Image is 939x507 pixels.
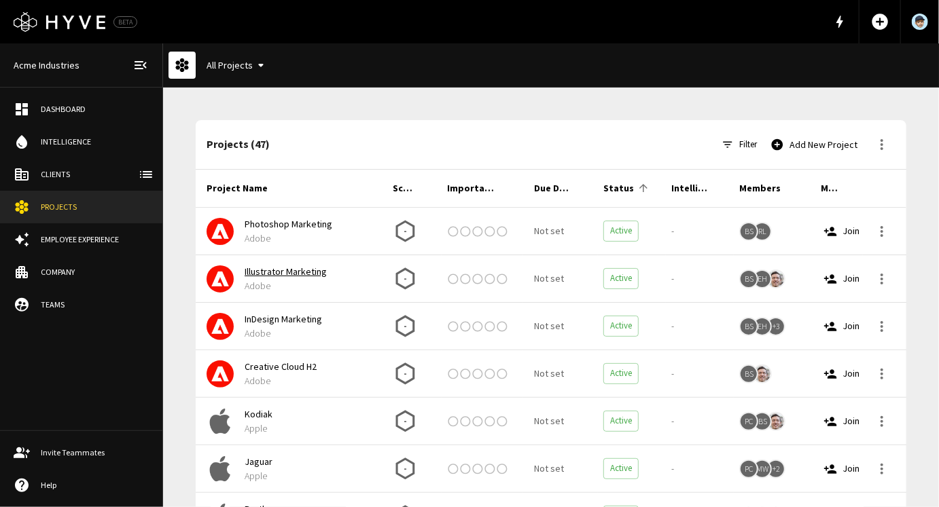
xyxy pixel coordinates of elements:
div: Member [821,169,838,207]
div: Patricia Cline [739,412,758,431]
div: Bessie Smythe [753,412,772,431]
div: Intelligence [41,136,149,148]
div: Meghan White [753,459,772,478]
div: Intelligence [671,169,709,207]
a: Photoshop Marketing [245,218,332,230]
div: Employee Experience [41,233,149,246]
button: Sort [838,179,857,198]
p: - [404,462,407,476]
div: Importance [447,169,499,207]
button: Not set [529,456,569,481]
img: apple.com [207,408,234,435]
div: Projects [41,201,149,213]
button: Sort [268,179,287,198]
button: Sort [499,179,518,198]
span: person_add [823,320,837,333]
span: person_add [823,225,837,238]
div: Barbara Smith [739,364,758,383]
button: client-list [132,161,160,188]
button: Join [821,409,864,434]
div: Intelligence [666,170,734,208]
div: Project Name [207,169,268,207]
div: Collecting [393,266,418,291]
button: Sort [573,179,592,198]
button: Not set [529,219,569,244]
div: - [666,303,734,350]
div: Importance [442,170,523,208]
button: Join [821,314,864,339]
div: Barbara Smith [739,269,758,288]
p: Apple [245,421,371,435]
div: Members [734,170,815,208]
div: Invite Teammates [41,447,149,459]
button: Active [603,411,639,432]
img: User Avatar [912,14,928,30]
div: +2 [766,459,785,478]
div: Collecting [393,409,418,434]
div: Status [598,170,666,208]
div: Member [815,170,863,208]
img: Jason Funderberk [754,366,770,382]
button: Active [603,363,639,384]
div: Patricia Cline [739,459,758,478]
button: Not set [529,266,569,291]
div: - [666,350,734,398]
button: Sort [709,179,728,198]
div: Score [387,170,442,208]
span: add_circle [870,12,889,31]
p: Adobe [245,279,371,293]
p: Adobe [245,374,371,388]
p: Adobe [245,326,371,340]
img: apple.com [207,455,234,483]
div: Collecting [393,456,418,481]
p: - [404,271,407,286]
div: Jason Funderberk [766,412,785,431]
div: Collecting [393,314,418,339]
div: Ramsey Lewis [753,222,772,241]
div: Members [739,169,781,207]
img: adobe.com [207,360,234,388]
button: Add [865,7,895,37]
img: Jason Funderberk [768,271,784,287]
button: Not set [529,409,569,434]
span: person_add [823,367,837,381]
div: +3 [766,317,785,336]
img: adobe.com [207,265,234,293]
div: Due Date [534,169,573,207]
button: Filter [717,131,762,158]
span: person_add [823,462,837,476]
div: Collecting [393,361,418,386]
div: - [666,255,734,303]
div: Clients [41,168,149,181]
div: Teams [41,299,149,311]
a: Illustrator Marketing [245,265,327,278]
div: Company [41,266,149,278]
button: Active [603,316,639,337]
p: Apple [245,469,371,483]
div: Edward Hazel [753,269,772,288]
p: - [404,367,407,381]
p: - [404,224,407,238]
button: All Projects [201,53,274,78]
span: person_add [823,272,837,286]
button: Join [821,219,864,244]
h2: Projects ( 47 ) [207,138,717,151]
button: Join [821,266,864,291]
a: InDesign Marketing [245,313,322,325]
div: Edward Harris [753,317,772,336]
div: Score [393,169,417,207]
p: - [404,414,407,428]
div: Jason Funderberk [766,269,785,288]
img: Jason Funderberk [768,413,784,430]
a: Kodiak [245,408,272,420]
div: Barbara Smith [739,317,758,336]
button: Not set [529,361,569,386]
div: - [666,445,734,493]
button: Sort [634,179,653,198]
div: Help [41,479,149,491]
img: adobe.com [207,313,234,340]
div: Project Name [196,170,387,208]
span: water_drop [14,134,30,150]
a: Creative Cloud H2 [245,360,317,373]
div: Jason Funderberk [753,364,772,383]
